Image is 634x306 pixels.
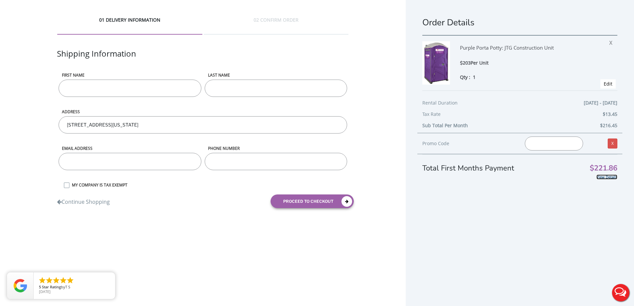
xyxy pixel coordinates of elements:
[584,99,617,107] span: [DATE] - [DATE]
[45,276,53,284] li: 
[59,72,201,78] label: First name
[39,285,110,290] span: by
[604,81,612,87] a: Edit
[422,110,617,122] div: Tax Rate
[39,284,41,289] span: 5
[66,276,74,284] li: 
[460,41,590,59] div: Purple Porta Potty: JTG Construction Unit
[205,72,347,78] label: LAST NAME
[460,74,590,81] div: Qty :
[14,279,27,292] img: Review Rating
[65,284,70,289] span: T S
[607,279,634,306] button: Live Chat
[39,289,51,294] span: [DATE]
[603,110,617,118] span: $13.45
[422,99,617,110] div: Rental Duration
[59,276,67,284] li: 
[460,59,590,67] div: $203
[422,122,468,129] b: Sub Total Per Month
[608,139,617,149] a: X
[59,146,201,151] label: Email address
[52,276,60,284] li: 
[57,48,348,72] div: Shipping Information
[57,17,202,35] div: 01 DELIVERY INFORMATION
[422,140,515,148] div: Promo Code
[609,37,616,46] span: X
[422,154,617,173] div: Total First Months Payment
[600,122,617,129] b: $216.45
[473,74,476,80] span: 1
[422,17,617,28] h1: Order Details
[271,194,354,208] button: proceed to checkout
[471,60,489,66] span: Per Unit
[38,276,46,284] li: 
[42,284,61,289] span: Star Rating
[69,182,348,188] label: MY COMPANY IS TAX EXEMPT
[204,17,349,35] div: 02 CONFIRM ORDER
[596,174,617,179] a: View Details
[205,146,347,151] label: phone number
[590,165,617,172] span: $221.86
[57,195,110,206] a: Continue Shopping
